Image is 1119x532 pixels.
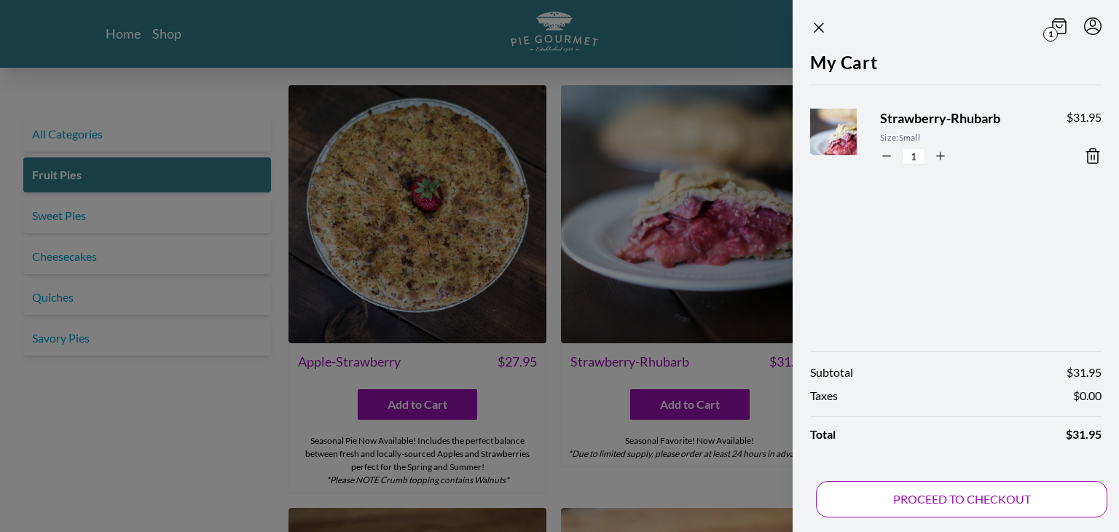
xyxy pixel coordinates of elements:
button: PROCEED TO CHECKOUT [816,481,1107,517]
span: $ 31.95 [1066,426,1102,443]
button: Menu [1084,17,1102,35]
span: $ 0.00 [1073,387,1102,404]
span: Size: Small [880,131,1043,144]
span: $ 31.95 [1067,109,1102,126]
span: Strawberry-Rhubarb [880,109,1043,128]
img: Product Image [803,95,892,184]
span: Total [810,426,836,443]
span: 1 [1043,27,1058,42]
h2: My Cart [810,50,1102,85]
span: Subtotal [810,364,853,381]
button: Close panel [810,19,828,36]
span: $ 31.95 [1067,364,1102,381]
span: Taxes [810,387,838,404]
